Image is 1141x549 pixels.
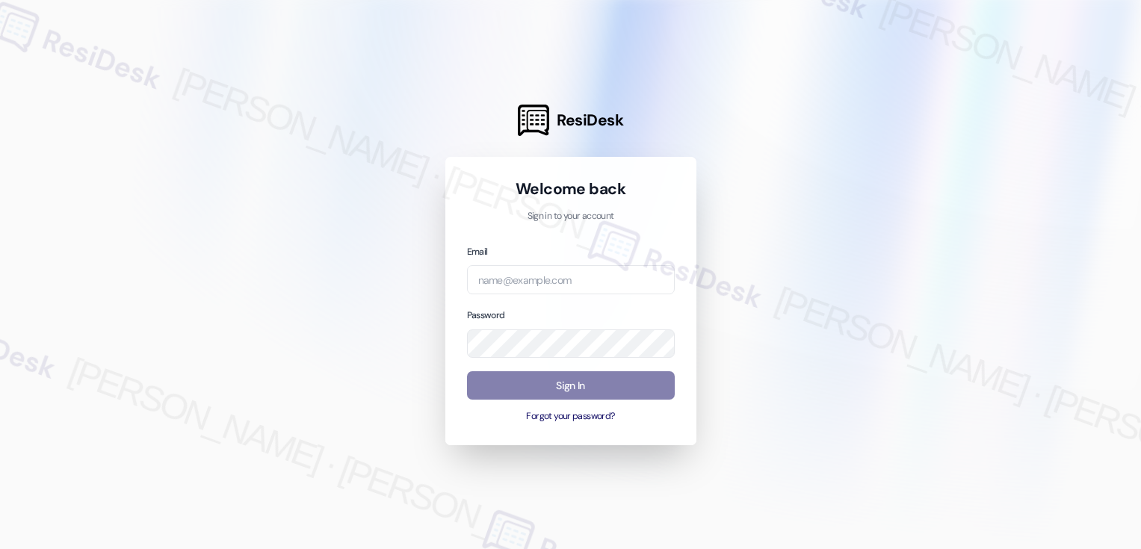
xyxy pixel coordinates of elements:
input: name@example.com [467,265,675,294]
span: ResiDesk [557,110,623,131]
p: Sign in to your account [467,210,675,223]
label: Email [467,246,488,258]
button: Sign In [467,371,675,400]
h1: Welcome back [467,179,675,199]
img: ResiDesk Logo [518,105,549,136]
button: Forgot your password? [467,410,675,424]
label: Password [467,309,505,321]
